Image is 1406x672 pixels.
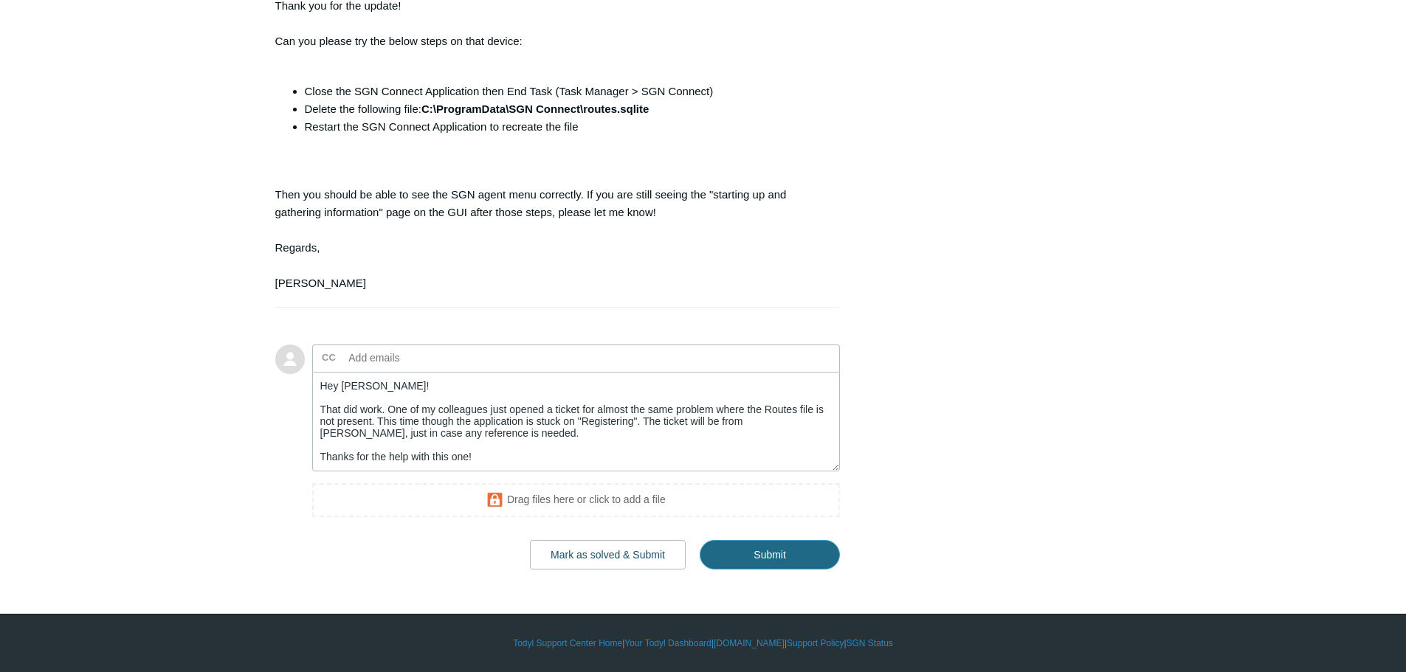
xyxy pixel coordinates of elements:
[530,540,686,569] button: Mark as solved & Submit
[305,118,826,136] li: Restart the SGN Connect Application to recreate the file
[624,637,711,650] a: Your Todyl Dashboard
[275,637,1131,650] div: | | | |
[305,83,826,100] li: Close the SGN Connect Application then End Task (Task Manager > SGN Connect)
[700,540,840,569] input: Submit
[312,372,841,471] textarea: Add your reply
[513,637,622,650] a: Todyl Support Center Home
[714,637,785,650] a: [DOMAIN_NAME]
[421,103,649,115] strong: C:\ProgramData\SGN Connect\routes.sqlite
[305,100,826,118] li: Delete the following file:
[847,637,893,650] a: SGN Status
[322,347,336,369] label: CC
[343,347,502,369] input: Add emails
[787,637,844,650] a: Support Policy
